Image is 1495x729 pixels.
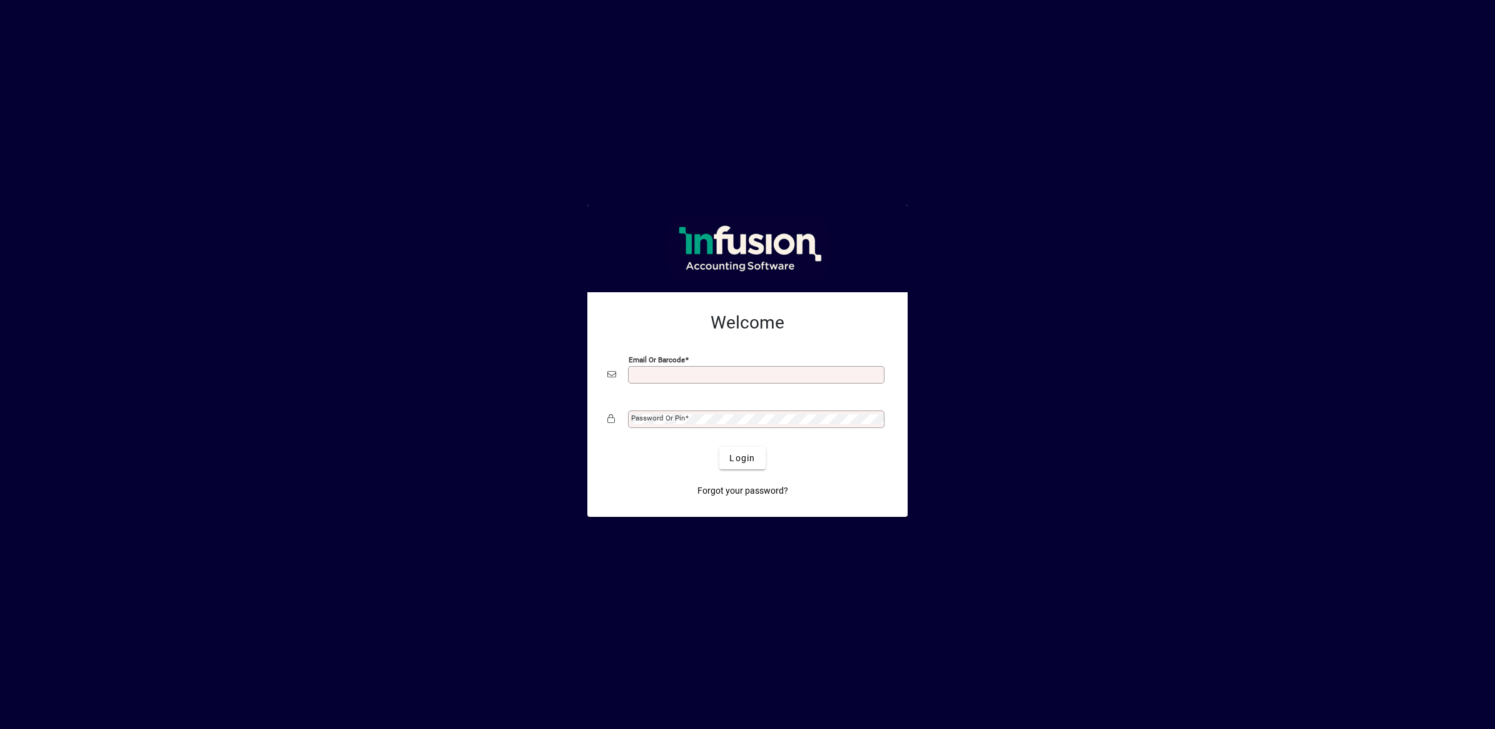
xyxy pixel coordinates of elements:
[629,355,685,364] mat-label: Email or Barcode
[729,452,755,465] span: Login
[631,414,685,422] mat-label: Password or Pin
[607,312,888,334] h2: Welcome
[719,447,765,469] button: Login
[697,484,788,497] span: Forgot your password?
[692,479,793,502] a: Forgot your password?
